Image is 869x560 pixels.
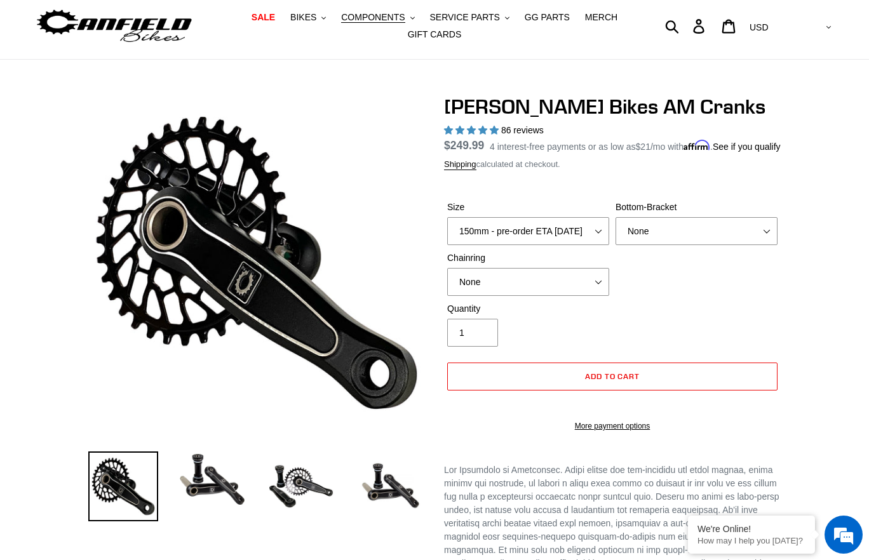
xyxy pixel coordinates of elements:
span: COMPONENTS [341,12,405,23]
a: More payment options [447,420,778,432]
div: calculated at checkout. [444,158,781,171]
button: COMPONENTS [335,9,421,26]
span: SERVICE PARTS [429,12,499,23]
img: Load image into Gallery viewer, Canfield Bikes AM Cranks [266,451,336,521]
span: Add to cart [585,371,640,381]
span: $21 [636,142,650,152]
p: 4 interest-free payments or as low as /mo with . [490,137,781,154]
a: GG PARTS [518,9,576,26]
a: SALE [245,9,281,26]
label: Bottom-Bracket [616,201,778,214]
h1: [PERSON_NAME] Bikes AM Cranks [444,95,781,119]
span: Affirm [684,140,710,150]
div: We're Online! [697,524,805,534]
img: Load image into Gallery viewer, Canfield Bikes AM Cranks [88,451,158,521]
a: Shipping [444,159,476,170]
label: Quantity [447,302,609,316]
p: How may I help you today? [697,536,805,545]
img: Load image into Gallery viewer, Canfield Cranks [177,451,247,507]
label: Chainring [447,251,609,265]
a: See if you qualify - Learn more about Affirm Financing (opens in modal) [713,142,781,152]
a: GIFT CARDS [401,26,468,43]
span: GG PARTS [525,12,570,23]
span: MERCH [585,12,617,23]
span: 86 reviews [501,125,544,135]
img: Canfield Bikes [35,6,194,46]
span: GIFT CARDS [408,29,462,40]
img: Load image into Gallery viewer, CANFIELD-AM_DH-CRANKS [355,451,425,521]
a: MERCH [579,9,624,26]
span: $249.99 [444,139,484,152]
button: BIKES [284,9,332,26]
span: 4.97 stars [444,125,501,135]
button: SERVICE PARTS [423,9,515,26]
button: Add to cart [447,363,778,390]
span: SALE [252,12,275,23]
label: Size [447,201,609,214]
span: BIKES [290,12,316,23]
